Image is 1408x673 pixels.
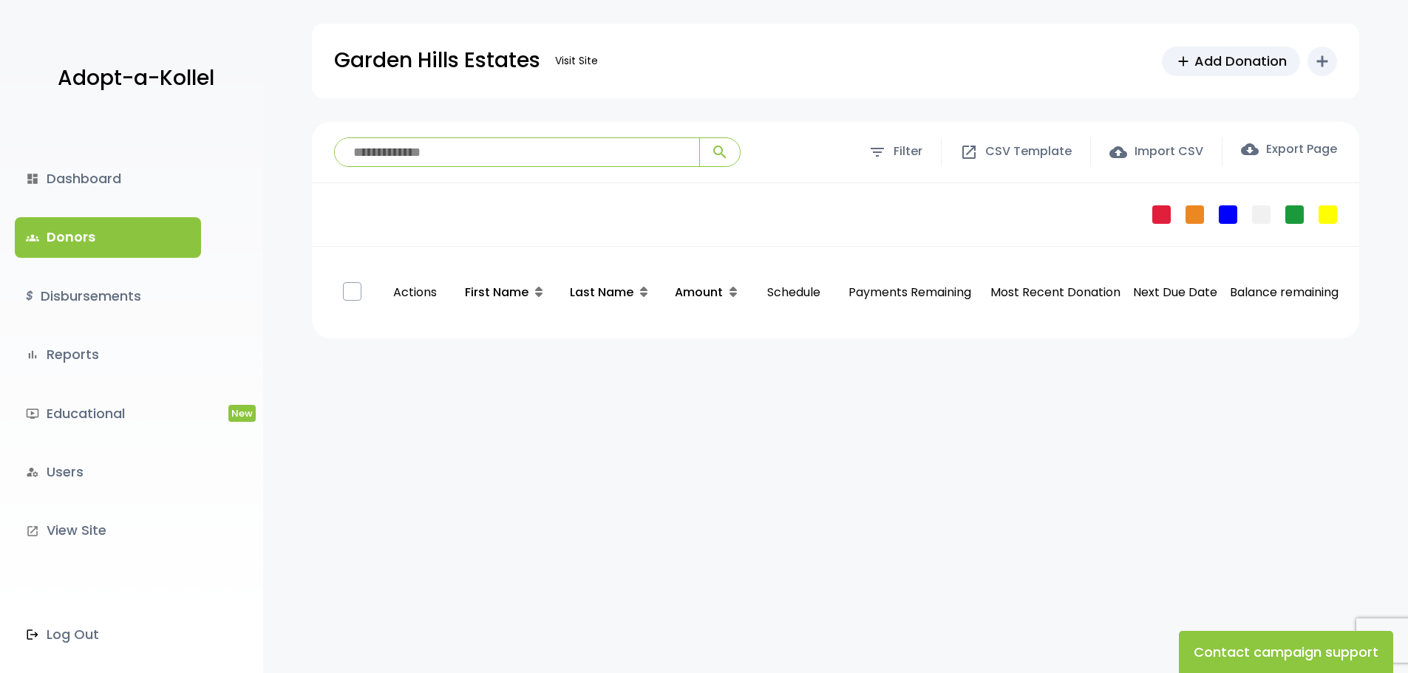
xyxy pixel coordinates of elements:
[894,141,922,163] span: Filter
[26,231,39,245] span: groups
[1230,282,1339,304] p: Balance remaining
[15,510,201,550] a: launchView Site
[26,525,39,538] i: launch
[985,141,1072,163] span: CSV Template
[1313,52,1331,70] i: add
[1241,140,1259,158] span: cloud_download
[1162,47,1300,76] a: addAdd Donation
[15,159,201,199] a: dashboardDashboard
[1179,631,1393,673] button: Contact campaign support
[26,465,39,479] i: manage_accounts
[1307,47,1337,76] button: add
[15,276,201,316] a: $Disbursements
[26,407,39,420] i: ondemand_video
[1194,51,1287,71] span: Add Donation
[868,143,886,161] span: filter_list
[26,286,33,307] i: $
[465,284,528,301] span: First Name
[1109,143,1127,161] span: cloud_upload
[15,615,201,655] a: Log Out
[58,60,214,97] p: Adopt-a-Kollel
[1241,140,1337,158] label: Export Page
[1175,53,1191,69] span: add
[334,42,540,79] p: Garden Hills Estates
[990,282,1120,304] p: Most Recent Donation
[960,143,978,161] span: open_in_new
[675,284,723,301] span: Amount
[15,394,201,434] a: ondemand_videoEducationalNew
[26,172,39,185] i: dashboard
[15,452,201,492] a: manage_accountsUsers
[699,138,740,166] button: search
[1132,282,1218,304] p: Next Due Date
[15,335,201,375] a: bar_chartReports
[15,217,201,257] a: groupsDonors
[384,267,446,318] p: Actions
[228,405,256,422] span: New
[570,284,633,301] span: Last Name
[711,143,729,161] span: search
[1135,141,1203,163] span: Import CSV
[548,47,605,75] a: Visit Site
[758,267,829,318] p: Schedule
[26,348,39,361] i: bar_chart
[50,43,214,115] a: Adopt-a-Kollel
[841,267,979,318] p: Payments Remaining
